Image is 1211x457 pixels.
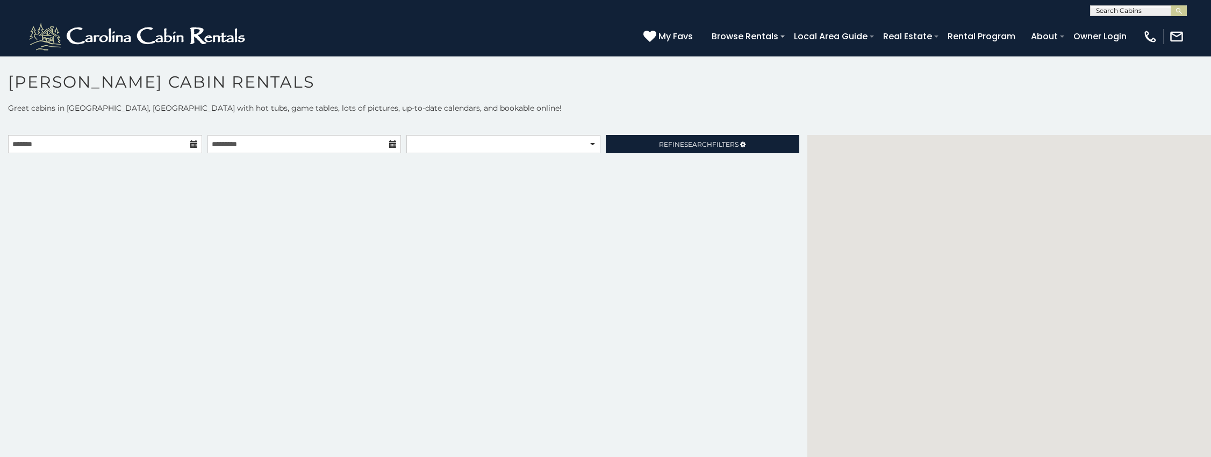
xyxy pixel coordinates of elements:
[942,27,1021,46] a: Rental Program
[1143,29,1158,44] img: phone-regular-white.png
[659,140,739,148] span: Refine Filters
[878,27,937,46] a: Real Estate
[1169,29,1184,44] img: mail-regular-white.png
[684,140,712,148] span: Search
[643,30,696,44] a: My Favs
[706,27,784,46] a: Browse Rentals
[658,30,693,43] span: My Favs
[27,20,250,53] img: White-1-2.png
[789,27,873,46] a: Local Area Guide
[1068,27,1132,46] a: Owner Login
[1026,27,1063,46] a: About
[606,135,800,153] a: RefineSearchFilters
